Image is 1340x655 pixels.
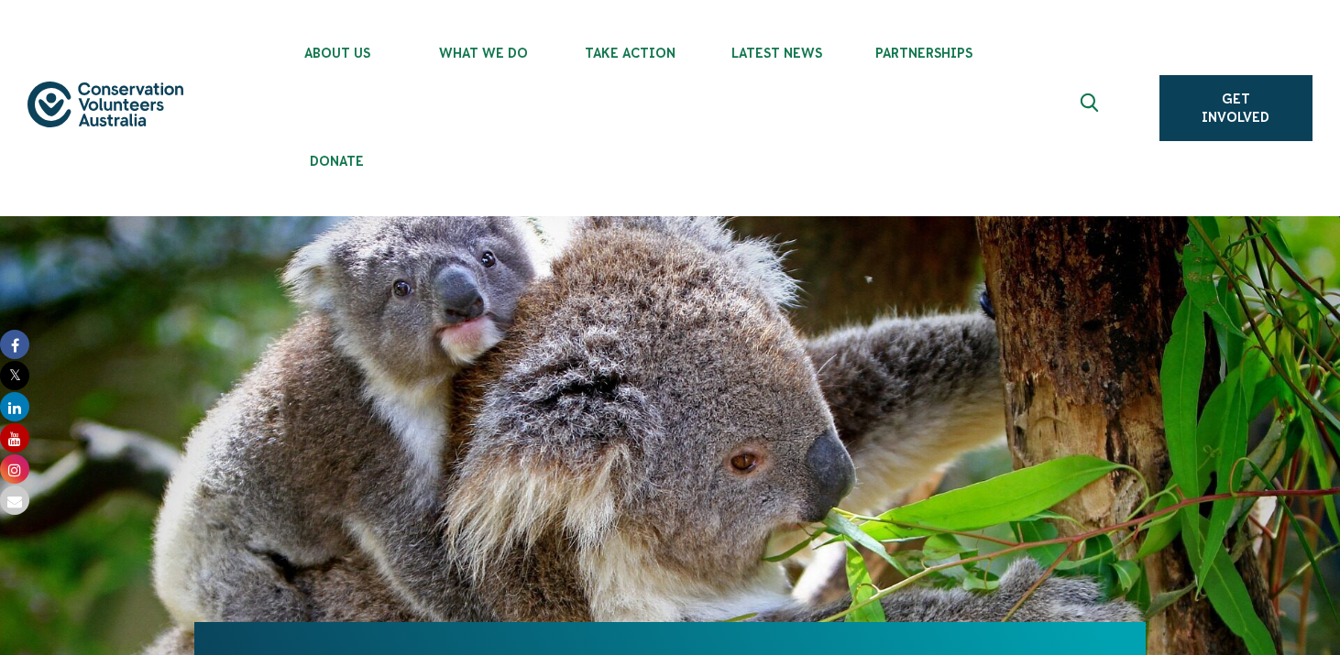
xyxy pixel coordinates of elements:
button: Expand search box Close search box [1070,86,1114,130]
span: Donate [264,154,411,169]
a: Get Involved [1159,75,1313,141]
span: About Us [264,46,411,60]
span: Latest News [704,46,851,60]
img: logo.svg [27,82,183,127]
span: What We Do [411,46,557,60]
span: Take Action [557,46,704,60]
span: Expand search box [1080,93,1103,123]
span: Partnerships [851,46,997,60]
